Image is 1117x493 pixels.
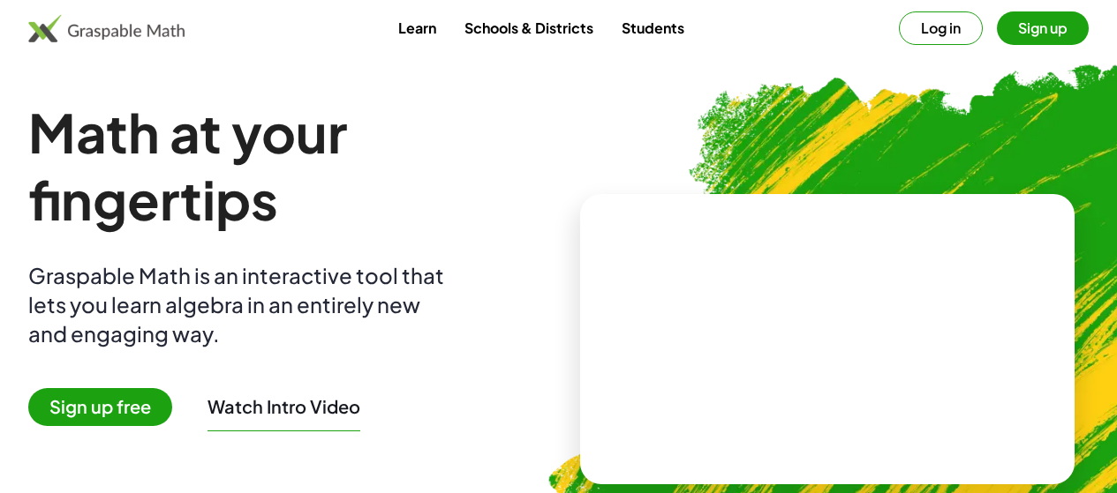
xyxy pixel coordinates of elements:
video: What is this? This is dynamic math notation. Dynamic math notation plays a central role in how Gr... [695,273,960,405]
button: Watch Intro Video [208,395,360,418]
button: Log in [899,11,983,45]
a: Students [608,11,698,44]
span: Sign up free [28,388,172,426]
a: Schools & Districts [450,11,608,44]
a: Learn [384,11,450,44]
h1: Math at your fingertips [28,99,552,233]
button: Sign up [997,11,1089,45]
div: Graspable Math is an interactive tool that lets you learn algebra in an entirely new and engaging... [28,261,452,348]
